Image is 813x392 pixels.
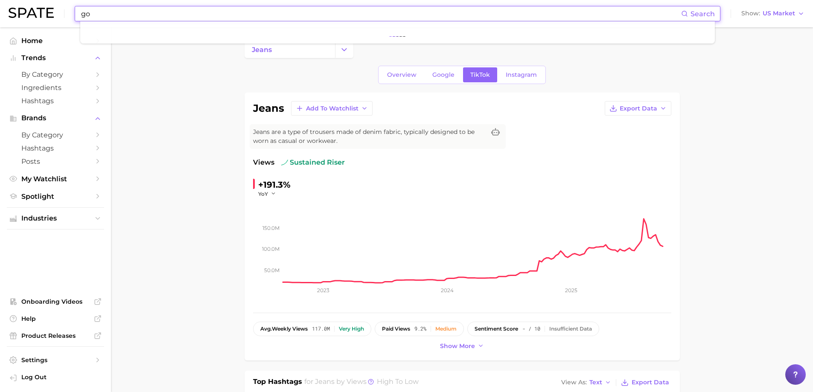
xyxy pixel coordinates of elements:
[561,380,587,385] span: View As
[7,128,104,142] a: by Category
[21,175,90,183] span: My Watchlist
[245,41,335,58] a: jeans
[7,94,104,107] a: Hashtags
[306,105,358,112] span: Add to Watchlist
[7,68,104,81] a: by Category
[414,326,426,332] span: 9.2%
[21,157,90,166] span: Posts
[264,267,280,273] tspan: 50.0m
[375,322,464,336] button: paid views9.2%Medium
[80,6,681,21] input: Search here for a brand, industry, or ingredient
[7,81,104,94] a: Ingredients
[21,131,90,139] span: by Category
[741,11,760,16] span: Show
[739,8,807,19] button: ShowUS Market
[260,325,272,332] abbr: average
[549,326,592,332] div: Insufficient Data
[21,373,97,381] span: Log Out
[291,101,373,116] button: Add to Watchlist
[7,312,104,325] a: Help
[498,67,544,82] a: Instagram
[258,190,277,197] button: YoY
[377,377,419,386] span: high to low
[21,332,90,340] span: Product Releases
[262,224,280,231] tspan: 150.0m
[589,380,602,385] span: Text
[605,101,671,116] button: Export Data
[21,192,90,200] span: Spotlight
[506,71,537,78] span: Instagram
[315,377,335,386] span: jeans
[335,41,353,58] button: Change Category
[21,97,90,105] span: Hashtags
[9,8,54,18] img: SPATE
[7,371,104,385] a: Log out. Currently logged in with e-mail laura.epstein@givaudan.com.
[21,315,90,322] span: Help
[7,329,104,342] a: Product Releases
[21,114,90,122] span: Brands
[387,71,417,78] span: Overview
[253,103,284,113] h1: jeans
[7,212,104,225] button: Industries
[304,377,419,389] h2: for by Views
[620,105,657,112] span: Export Data
[432,71,455,78] span: Google
[632,379,669,386] span: Export Data
[475,326,518,332] span: sentiment score
[467,322,599,336] button: sentiment score- / 10Insufficient Data
[440,287,453,293] tspan: 2024
[619,377,671,389] button: Export Data
[21,84,90,92] span: Ingredients
[382,326,410,332] span: paid views
[262,246,280,252] tspan: 100.0m
[7,142,104,155] a: Hashtags
[253,157,274,168] span: Views
[7,295,104,308] a: Onboarding Videos
[317,287,329,293] tspan: 2023
[7,34,104,47] a: Home
[281,159,288,166] img: sustained riser
[565,287,577,293] tspan: 2025
[21,54,90,62] span: Trends
[7,155,104,168] a: Posts
[253,322,371,336] button: avg.weekly views117.0mVery high
[253,128,485,145] span: Jeans are a type of trousers made of denim fabric, typically designed to be worn as casual or wor...
[258,178,291,192] div: +191.3%
[691,10,715,18] span: Search
[435,326,457,332] div: Medium
[425,67,462,82] a: Google
[440,343,475,350] span: Show more
[7,112,104,125] button: Brands
[522,326,540,332] span: - / 10
[21,215,90,222] span: Industries
[7,190,104,203] a: Spotlight
[312,326,330,332] span: 117.0m
[21,144,90,152] span: Hashtags
[281,157,345,168] span: sustained riser
[260,326,308,332] span: weekly views
[380,67,424,82] a: Overview
[252,46,272,54] span: jeans
[339,326,364,332] div: Very high
[21,356,90,364] span: Settings
[21,298,90,305] span: Onboarding Videos
[559,377,614,388] button: View AsText
[7,172,104,186] a: My Watchlist
[7,354,104,366] a: Settings
[21,70,90,78] span: by Category
[438,340,487,352] button: Show more
[258,190,268,197] span: YoY
[463,67,497,82] a: TikTok
[7,52,104,64] button: Trends
[253,377,302,389] h1: Top Hashtags
[470,71,490,78] span: TikTok
[763,11,795,16] span: US Market
[21,37,90,45] span: Home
